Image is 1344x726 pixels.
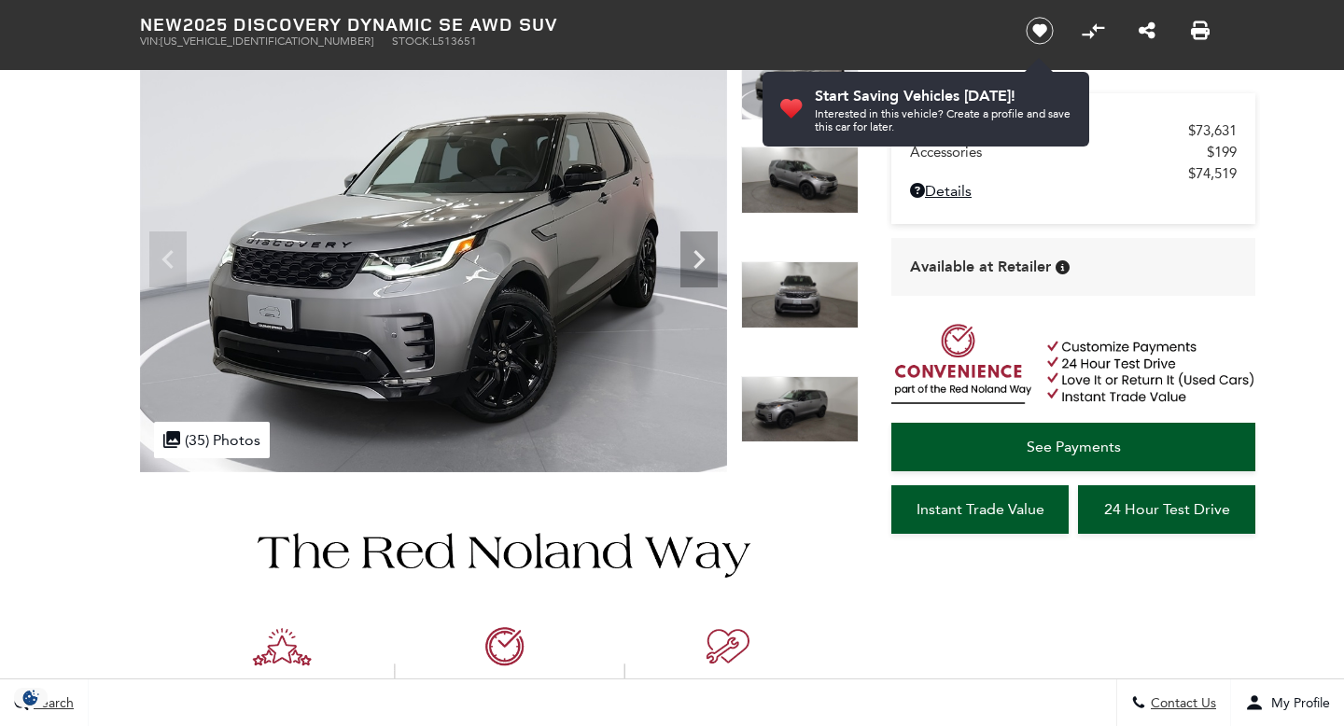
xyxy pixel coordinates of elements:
img: New 2025 Eiger Grey Land Rover Dynamic SE image 4 [741,376,859,443]
a: Print this New 2025 Discovery Dynamic SE AWD SUV [1191,20,1210,42]
h1: 2025 Discovery Dynamic SE AWD SUV [140,14,994,35]
div: Next [680,231,718,287]
span: Available at Retailer [910,257,1051,277]
span: Stock: [392,35,432,48]
span: $73,631 [1188,122,1237,139]
a: Details [910,182,1237,200]
span: Accessories [910,144,1207,161]
a: 24 Hour Test Drive [1078,485,1255,534]
strong: New [140,11,183,36]
span: See Payments [1027,438,1121,455]
img: New 2025 Eiger Grey Land Rover Dynamic SE image 1 [741,32,859,120]
button: Save vehicle [1019,16,1060,46]
a: Instant Trade Value [891,485,1069,534]
span: VIN: [140,35,161,48]
img: Opt-Out Icon [9,688,52,707]
span: $74,519 [1188,165,1237,182]
span: Contact Us [1146,695,1216,711]
span: Instant Trade Value [917,500,1044,518]
section: Click to Open Cookie Consent Modal [9,688,52,707]
a: MSRP $73,631 [910,122,1237,139]
a: See Payments [891,423,1255,471]
span: [US_VEHICLE_IDENTIFICATION_NUMBER] [161,35,373,48]
span: My Profile [1264,695,1330,711]
a: $74,519 [910,165,1237,182]
div: Vehicle is in stock and ready for immediate delivery. Due to demand, availability is subject to c... [1056,260,1070,274]
div: (35) Photos [154,422,270,458]
span: L513651 [432,35,477,48]
img: New 2025 Eiger Grey Land Rover Dynamic SE image 2 [741,147,859,214]
button: Open user profile menu [1231,679,1344,726]
span: MSRP [910,122,1188,139]
a: Accessories $199 [910,144,1237,161]
span: $199 [1207,144,1237,161]
span: 24 Hour Test Drive [1104,500,1230,518]
a: Share this New 2025 Discovery Dynamic SE AWD SUV [1139,20,1155,42]
img: New 2025 Eiger Grey Land Rover Dynamic SE image 1 [140,32,727,472]
button: Compare vehicle [1079,17,1107,45]
img: New 2025 Eiger Grey Land Rover Dynamic SE image 3 [741,261,859,328]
